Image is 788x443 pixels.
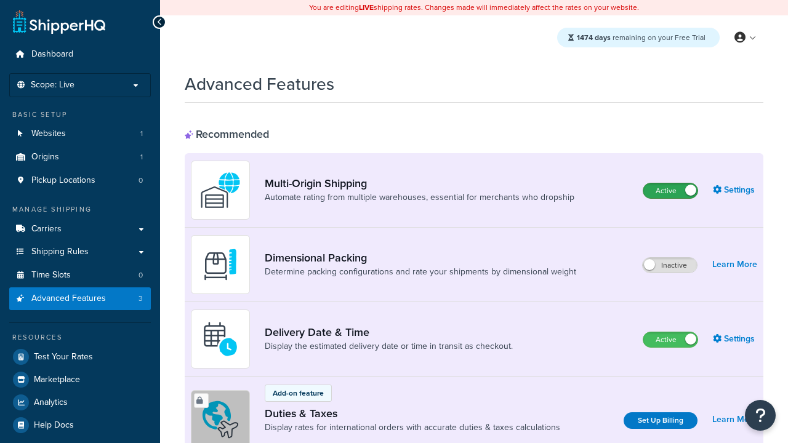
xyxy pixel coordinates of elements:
label: Active [643,183,698,198]
span: Help Docs [34,420,74,431]
strong: 1474 days [577,32,611,43]
img: DTVBYsAAAAAASUVORK5CYII= [199,243,242,286]
span: Marketplace [34,375,80,385]
span: 3 [139,293,143,304]
label: Inactive [643,258,697,273]
a: Advanced Features3 [9,287,151,310]
span: Scope: Live [31,80,74,90]
p: Add-on feature [273,388,324,399]
a: Websites1 [9,122,151,145]
span: Advanced Features [31,293,106,304]
img: WatD5o0RtDAAAAAElFTkSuQmCC [199,169,242,212]
a: Display rates for international orders with accurate duties & taxes calculations [265,421,560,434]
a: Time Slots0 [9,264,151,287]
a: Settings [713,182,757,199]
span: Websites [31,129,66,139]
span: 1 [140,129,143,139]
span: 0 [139,175,143,186]
a: Dimensional Packing [265,251,576,265]
span: Pickup Locations [31,175,95,186]
div: Manage Shipping [9,204,151,215]
a: Marketplace [9,369,151,391]
a: Dashboard [9,43,151,66]
a: Settings [713,330,757,348]
a: Automate rating from multiple warehouses, essential for merchants who dropship [265,191,574,204]
span: Origins [31,152,59,162]
span: Analytics [34,397,68,408]
img: gfkeb5ejjkALwAAAABJRU5ErkJggg== [199,317,242,361]
span: Time Slots [31,270,71,281]
span: Carriers [31,224,62,234]
button: Open Resource Center [745,400,776,431]
a: Multi-Origin Shipping [265,177,574,190]
li: Websites [9,122,151,145]
div: Basic Setup [9,110,151,120]
label: Active [643,332,698,347]
li: Pickup Locations [9,169,151,192]
a: Duties & Taxes [265,407,560,420]
a: Determine packing configurations and rate your shipments by dimensional weight [265,266,576,278]
a: Delivery Date & Time [265,325,513,339]
li: Advanced Features [9,287,151,310]
a: Set Up Billing [624,412,698,429]
li: Origins [9,146,151,169]
a: Test Your Rates [9,346,151,368]
div: Recommended [185,127,269,141]
a: Help Docs [9,414,151,436]
li: Time Slots [9,264,151,287]
span: remaining on your Free Trial [577,32,706,43]
span: Test Your Rates [34,352,93,362]
b: LIVE [359,2,374,13]
span: Shipping Rules [31,247,89,257]
a: Pickup Locations0 [9,169,151,192]
a: Learn More [712,256,757,273]
span: 0 [139,270,143,281]
h1: Advanced Features [185,72,334,96]
a: Display the estimated delivery date or time in transit as checkout. [265,340,513,353]
a: Carriers [9,218,151,241]
a: Learn More [712,411,757,428]
span: 1 [140,152,143,162]
a: Origins1 [9,146,151,169]
div: Resources [9,332,151,343]
a: Shipping Rules [9,241,151,263]
span: Dashboard [31,49,73,60]
a: Analytics [9,391,151,413]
